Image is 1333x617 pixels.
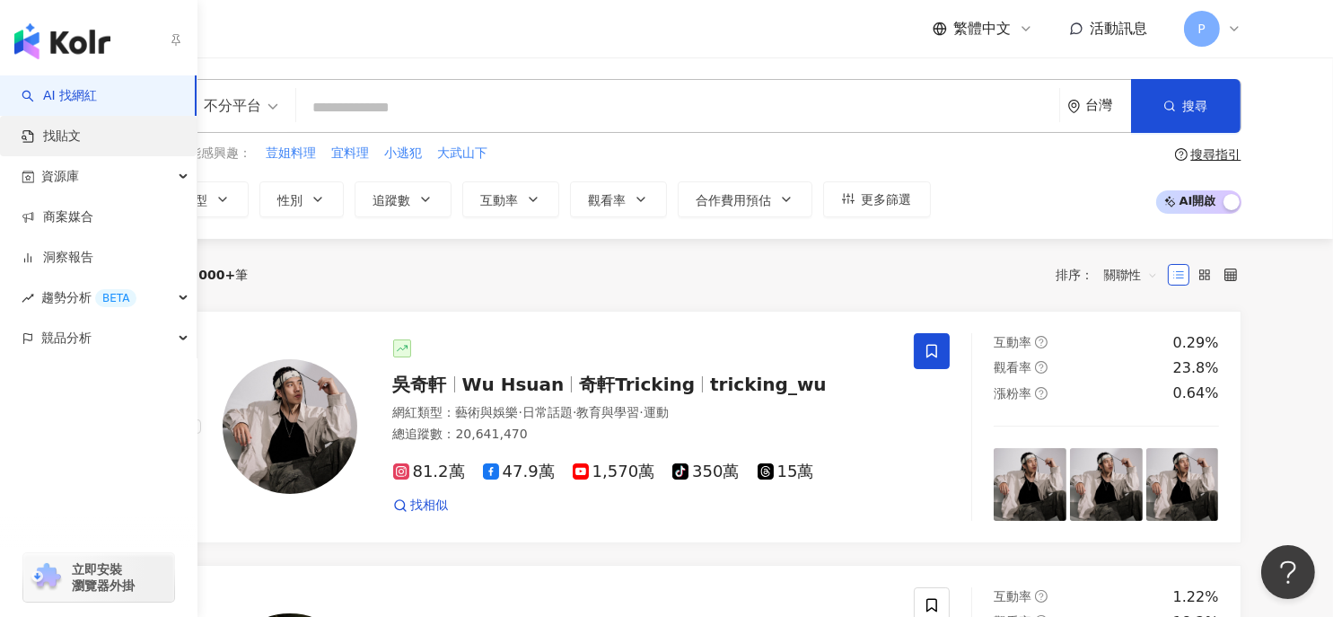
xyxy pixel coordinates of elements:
span: · [639,405,643,419]
button: 性別 [259,181,344,217]
button: 宜料理 [331,144,371,163]
button: 大武山下 [437,144,489,163]
span: question-circle [1035,336,1048,348]
button: 觀看率 [570,181,667,217]
button: 搜尋 [1131,79,1241,133]
span: 關聯性 [1104,260,1158,289]
span: 吳奇軒 [393,374,447,395]
button: 類型 [164,181,249,217]
div: 23.8% [1173,358,1219,378]
a: chrome extension立即安裝 瀏覽器外掛 [23,553,174,602]
span: question-circle [1035,590,1048,603]
div: 不分平台 [180,92,262,120]
span: 日常話題 [522,405,573,419]
span: 互動率 [994,589,1031,604]
span: 81.2萬 [393,463,465,481]
span: · [519,405,522,419]
img: logo [14,23,110,59]
span: 互動率 [481,193,519,207]
div: 總追蹤數 ： 20,641,470 [393,426,893,444]
div: 台灣 [1086,98,1131,113]
span: 追蹤數 [373,193,411,207]
div: 1.22% [1173,587,1219,607]
span: P [1197,19,1205,39]
span: question-circle [1035,361,1048,374]
span: 更多篩選 [862,192,912,207]
span: 小逃犯 [385,145,423,163]
span: 奇軒Tricking [579,374,695,395]
span: tricking_wu [710,374,827,395]
span: 觀看率 [589,193,627,207]
div: 共 筆 [164,268,249,282]
span: 大武山下 [438,145,488,163]
span: rise [22,292,34,304]
a: 商案媒合 [22,208,93,226]
span: question-circle [1175,148,1188,161]
img: post-image [994,448,1066,521]
span: 趨勢分析 [41,278,136,318]
span: 15萬 [758,463,814,481]
span: 荳姐料理 [267,145,317,163]
button: 互動率 [462,181,559,217]
div: 網紅類型 ： [393,404,893,422]
span: 47.9萬 [483,463,555,481]
span: 教育與學習 [576,405,639,419]
a: 找貼文 [22,128,81,145]
span: 您可能感興趣： [164,145,252,163]
button: 小逃犯 [384,144,424,163]
img: post-image [1146,448,1219,521]
span: environment [1067,100,1081,113]
img: chrome extension [29,563,64,592]
div: 排序： [1057,260,1168,289]
span: 互動率 [994,335,1031,349]
span: 宜料理 [332,145,370,163]
iframe: Help Scout Beacon - Open [1261,545,1315,599]
span: 觀看率 [994,360,1031,375]
div: BETA [95,289,136,307]
span: 競品分析 [41,318,92,358]
span: question-circle [1035,387,1048,400]
div: 搜尋指引 [1191,147,1241,162]
img: KOL Avatar [223,359,357,494]
button: 更多篩選 [823,181,931,217]
span: 找相似 [411,497,449,515]
button: 追蹤數 [355,181,452,217]
a: 找相似 [393,497,449,515]
span: 合作費用預估 [697,193,772,207]
span: 活動訊息 [1091,20,1148,37]
span: 搜尋 [1183,99,1208,113]
button: 荳姐料理 [266,144,318,163]
span: 性別 [278,193,303,207]
a: searchAI 找網紅 [22,87,97,105]
span: 350萬 [672,463,739,481]
span: 立即安裝 瀏覽器外掛 [72,561,135,594]
div: 0.29% [1173,333,1219,353]
button: 合作費用預估 [678,181,812,217]
a: 洞察報告 [22,249,93,267]
div: 0.64% [1173,383,1219,403]
span: 10,000+ [177,268,236,282]
img: post-image [1070,448,1143,521]
a: KOL Avatar吳奇軒Wu Hsuan奇軒Trickingtricking_wu網紅類型：藝術與娛樂·日常話題·教育與學習·運動總追蹤數：20,641,47081.2萬47.9萬1,570萬... [164,311,1241,543]
span: 運動 [644,405,669,419]
span: 資源庫 [41,156,79,197]
span: 漲粉率 [994,386,1031,401]
span: Wu Hsuan [462,374,565,395]
span: 繁體中文 [954,19,1012,39]
span: · [573,405,576,419]
span: 1,570萬 [573,463,655,481]
span: 藝術與娛樂 [456,405,519,419]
